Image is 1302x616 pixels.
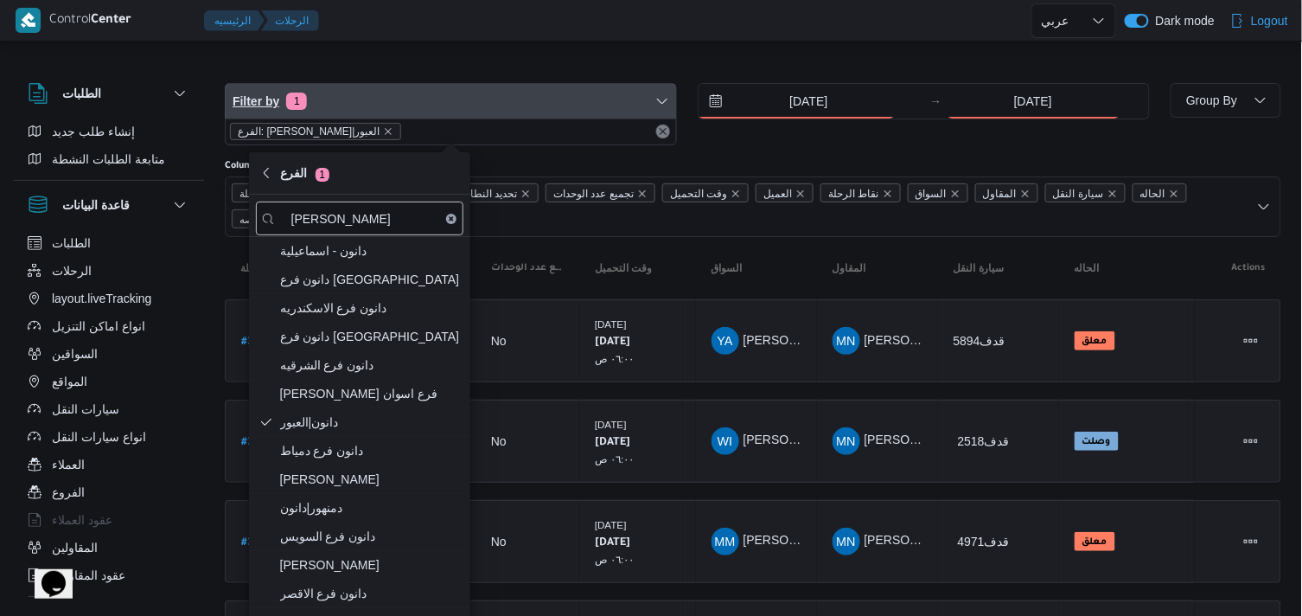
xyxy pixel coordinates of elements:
[1045,183,1126,202] span: سيارة النقل
[14,229,204,604] div: قاعدة البيانات
[553,184,634,203] span: تجميع عدد الوحدات
[718,327,733,355] span: YA
[595,453,635,465] small: ٠٦:٠٠ ص
[1257,200,1271,214] button: Open list of options
[241,430,284,453] a: #338880
[280,326,460,347] span: دانون فرع [GEOGRAPHIC_DATA]
[1075,331,1115,350] span: معلق
[280,383,460,404] span: [PERSON_NAME] فرع اسوان
[491,534,507,549] div: No
[280,412,460,433] span: دانون|العبور
[21,451,197,478] button: العملاء
[983,184,1017,203] span: المقاول
[670,184,727,203] span: وقت التحميل
[826,254,929,282] button: المقاول
[699,84,895,119] input: Press the down key to open a popover containing a calendar.
[241,337,282,349] b: # 338891
[756,183,814,202] span: العميل
[446,214,456,224] button: Clear input
[239,184,286,203] span: رقم الرحلة
[1068,254,1180,282] button: الحاله
[21,340,197,368] button: السواقين
[21,534,197,561] button: المقاولين
[21,229,197,257] button: الطلبات
[833,427,860,455] div: Maina Najib Shfiq Qladah
[1169,189,1179,199] button: Remove الحاله from selection in this group
[1053,184,1104,203] span: سيارة النقل
[249,152,470,195] button: الفرع1
[21,312,197,340] button: انواع اماكن التنزيل
[21,118,197,145] button: إنشاء طلب جديد
[261,10,319,31] button: الرحلات
[1082,337,1107,347] b: معلق
[712,261,743,275] span: السواق
[1075,261,1100,275] span: الحاله
[836,528,855,555] span: MN
[280,355,460,375] span: دانون فرع الشرقيه
[280,555,460,575] span: [PERSON_NAME]
[715,528,736,555] span: MM
[280,241,460,261] span: دانون - اسماعيلية
[62,83,101,104] h3: الطلبات
[280,440,460,461] span: دانون فرع دمياط
[820,183,900,202] span: نقاط الرحلة
[836,327,855,355] span: MN
[763,184,792,203] span: العميل
[1149,14,1215,28] span: Dark mode
[21,423,197,451] button: انواع سيارات النقل
[280,497,460,518] span: دمنهور|دانون
[233,91,279,112] span: Filter by
[28,83,190,104] button: الطلبات
[52,399,119,420] span: سيارات النقل
[595,337,630,349] b: [DATE]
[256,202,463,235] input: search filters
[17,547,73,599] iframe: chat widget
[280,469,460,490] span: [PERSON_NAME]
[52,233,91,253] span: الطلبات
[280,583,460,604] span: دانون فرع الاقصر
[1171,83,1281,118] button: Group By
[316,168,329,182] span: 1
[520,189,531,199] button: Remove تحديد النطاق الجغرافى from selection in this group
[954,261,1005,275] span: سيارة النقل
[491,433,507,449] div: No
[744,433,958,447] span: [PERSON_NAME] ال[PERSON_NAME]
[947,254,1050,282] button: سيارة النقل
[286,93,307,110] span: 1 active filters
[52,593,124,613] span: اجهزة التليفون
[52,482,85,503] span: الفروع
[712,327,739,355] div: Yousf Alsaid Shhat Alsaid Shair
[1075,432,1119,451] span: وصلت
[1186,93,1237,107] span: Group By
[828,184,878,203] span: نقاط الرحلة
[595,318,627,330] small: [DATE]
[948,84,1120,119] input: Press the down key to open a popover containing a calendar.
[954,334,1005,348] span: قدف5894
[280,526,460,547] span: دانون فرع السويس
[637,189,648,199] button: Remove تجميع عدد الوحدات from selection in this group
[1020,189,1031,199] button: Remove المقاول from selection in this group
[52,343,98,364] span: السواقين
[836,427,855,455] span: MN
[52,121,135,142] span: إنشاء طلب جديد
[240,261,278,275] span: رقم الرحلة; Sorted in descending order
[1237,528,1265,555] button: Actions
[1107,189,1118,199] button: Remove سيارة النقل from selection in this group
[705,254,808,282] button: السواق
[595,261,652,275] span: وقت التحميل
[226,84,676,119] button: Filter by1 active filters
[1133,183,1187,202] span: الحاله
[795,189,806,199] button: Remove العميل from selection in this group
[950,189,961,199] button: Remove السواق from selection in this group
[52,454,85,475] span: العملاء
[204,10,265,31] button: الرئيسيه
[833,528,860,555] div: Maina Najib Shfiq Qladah
[21,145,197,173] button: متابعة الطلبات النشطة
[52,371,87,392] span: المواقع
[595,519,627,530] small: [DATE]
[595,437,630,449] b: [DATE]
[1237,327,1265,355] button: Actions
[233,254,303,282] button: رقم الرحلةSorted in descending order
[1140,184,1165,203] span: الحاله
[975,183,1038,202] span: المقاول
